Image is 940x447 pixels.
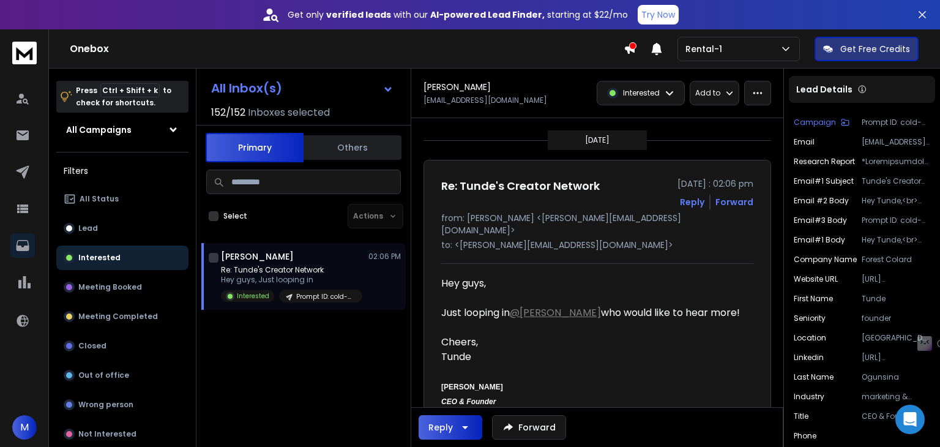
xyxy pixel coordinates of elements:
p: Email#1 Subject [794,176,854,186]
a: @[PERSON_NAME] [510,306,601,320]
p: Prompt ID: cold-ai-reply-b5 (cold outreach) (11/08) [296,292,355,301]
p: [DATE] : 02:06 pm [677,178,753,190]
button: Lead [56,216,188,241]
h1: Re: Tunde's Creator Network [441,178,600,195]
p: industry [794,392,824,402]
div: Just looping in who would like to hear more! [441,306,744,320]
p: Email#3 Body [794,216,847,225]
button: Get Free Credits [815,37,919,61]
button: Not Interested [56,422,188,446]
p: Forest Colard [862,255,930,265]
button: Wrong person [56,393,188,417]
p: Seniority [794,314,826,323]
p: Hey Tunde,<br><br>The way you've built Forest Colard by leveraging content creators across multip... [862,235,930,245]
p: Try Now [641,9,675,21]
button: Reply [419,415,482,440]
h1: [PERSON_NAME] [423,81,491,93]
p: Not Interested [78,429,136,439]
div: Reply [428,421,453,434]
p: Wrong person [78,400,133,410]
button: Campaign [794,118,849,127]
button: Others [304,134,401,161]
p: founder [862,314,930,323]
button: Out of office [56,363,188,388]
button: Meeting Booked [56,275,188,299]
button: M [12,415,37,440]
b: [PERSON_NAME] Forest Colard Agency [441,383,517,435]
p: Email#1 Body [794,235,845,245]
p: Out of office [78,370,129,380]
p: [URL][DOMAIN_NAME] [862,353,930,362]
button: Reply [680,196,704,208]
p: Press to check for shortcuts. [76,85,171,109]
p: Meeting Completed [78,312,158,321]
p: [EMAIL_ADDRESS][DOMAIN_NAME] [862,137,930,147]
p: Interested [623,88,660,98]
h3: Inboxes selected [248,105,330,120]
p: Tunde [862,294,930,304]
p: Closed [78,341,106,351]
span: Ctrl + Shift + k [100,83,160,97]
button: Closed [56,334,188,358]
i: CEO & Founder [441,397,496,406]
p: Meeting Booked [78,282,142,292]
p: Prompt ID: cold-ai-reply-b5 (cold outreach) (11/08) [862,118,930,127]
button: Forward [492,415,566,440]
p: linkedin [794,353,824,362]
label: Select [223,211,247,221]
p: from: [PERSON_NAME] <[PERSON_NAME][EMAIL_ADDRESS][DOMAIN_NAME]> [441,212,753,236]
h3: Filters [56,162,188,179]
p: Email [794,137,815,147]
p: Ogunsina [862,372,930,382]
button: Interested [56,246,188,270]
p: Tunde's Creator Network [862,176,930,186]
h1: All Inbox(s) [211,82,282,94]
p: Interested [237,291,269,301]
p: marketing & advertising [862,392,930,402]
p: Prompt ID: cold-ai-reply-b5 (cold outreach) [862,216,930,225]
p: Phone [794,431,816,441]
p: Add to [695,88,720,98]
p: Campaign [794,118,836,127]
p: [GEOGRAPHIC_DATA], [GEOGRAPHIC_DATA] [862,333,930,343]
div: Open Intercom Messenger [895,405,925,434]
img: logo [12,42,37,64]
button: All Campaigns [56,118,188,142]
h1: Onebox [70,42,624,56]
p: Website URL [794,274,838,284]
p: Get Free Credits [840,43,910,55]
p: Email #2 Body [794,196,849,206]
button: Meeting Completed [56,304,188,329]
div: Hey guys, [441,276,744,291]
div: Forward [715,196,753,208]
h1: All Campaigns [66,124,132,136]
h1: [PERSON_NAME] [221,250,294,263]
button: Try Now [638,5,679,24]
p: Company Name [794,255,857,265]
p: Research Report [794,157,855,167]
p: 02:06 PM [368,252,401,261]
p: Rental-1 [685,43,727,55]
strong: AI-powered Lead Finder, [430,9,545,21]
p: title [794,411,808,421]
p: Lead Details [796,83,852,96]
p: Get only with our starting at $22/mo [288,9,628,21]
div: Tunde [441,350,744,364]
button: All Inbox(s) [201,76,403,100]
button: Primary [206,133,304,162]
p: Last Name [794,372,834,382]
p: *Loremipsumdolor*<si>5. Ametconsect: Adipiscingel Seddo'e temporinci utlabo etd magnaa en Admini ... [862,157,930,167]
p: Re: Tunde's Creator Network [221,265,362,275]
p: Hey Tunde,<br><br>Just following up 🙂<br><br>The AI Audit often identifies ways to scale faster a... [862,196,930,206]
p: First Name [794,294,833,304]
button: All Status [56,187,188,211]
p: Hey guys, Just looping in [221,275,362,285]
p: CEO & Founder [862,411,930,421]
span: 152 / 152 [211,105,245,120]
p: to: <[PERSON_NAME][EMAIL_ADDRESS][DOMAIN_NAME]> [441,239,753,251]
p: Lead [78,223,98,233]
p: Interested [78,253,121,263]
p: [DATE] [585,135,610,145]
